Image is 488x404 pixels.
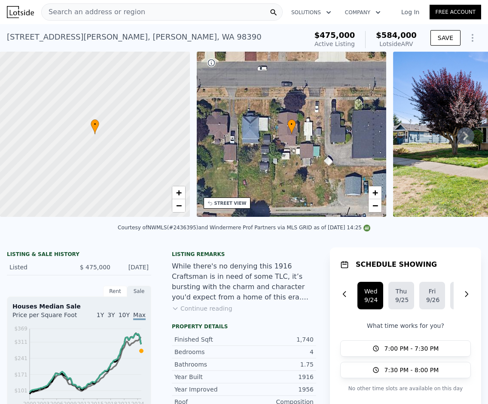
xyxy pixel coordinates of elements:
[338,5,387,20] button: Company
[372,200,378,211] span: −
[117,263,149,271] div: [DATE]
[172,199,185,212] a: Zoom out
[172,261,316,302] div: While there's no denying this 1916 Craftsman is in need of some TLC, it’s bursting with the charm...
[174,385,244,394] div: Year Improved
[91,119,99,134] div: •
[174,348,244,356] div: Bedrooms
[127,286,151,297] div: Sale
[364,287,376,296] div: Wed
[287,120,296,128] span: •
[357,282,383,309] button: Wed9/24
[388,282,414,309] button: Thu9/25
[395,287,407,296] div: Thu
[244,335,314,344] div: 1,740
[430,30,461,46] button: SAVE
[356,259,437,270] h1: SCHEDULE SHOWING
[133,311,146,320] span: Max
[174,360,244,369] div: Bathrooms
[7,251,151,259] div: LISTING & SALE HISTORY
[376,31,417,40] span: $584,000
[430,5,481,19] a: Free Account
[42,7,145,17] span: Search an address or region
[314,40,355,47] span: Active Listing
[174,335,244,344] div: Finished Sqft
[118,225,370,231] div: Courtesy of NWMLS (#2436395) and Windermere Prof Partners via MLS GRID as of [DATE] 14:25
[97,311,104,318] span: 1Y
[14,326,27,332] tspan: $369
[244,373,314,381] div: 1916
[119,311,130,318] span: 10Y
[284,5,338,20] button: Solutions
[172,251,316,258] div: Listing remarks
[103,286,127,297] div: Rent
[287,119,296,134] div: •
[172,304,232,313] button: Continue reading
[176,200,181,211] span: −
[391,8,430,16] a: Log In
[7,6,34,18] img: Lotside
[426,296,438,304] div: 9/26
[9,263,72,271] div: Listed
[364,296,376,304] div: 9/24
[14,388,27,394] tspan: $101
[376,40,417,48] div: Lotside ARV
[340,321,471,330] p: What time works for you?
[426,287,438,296] div: Fri
[12,302,146,311] div: Houses Median Sale
[176,187,181,198] span: +
[419,282,445,309] button: Fri9/26
[340,383,471,394] p: No other time slots are available on this day
[244,348,314,356] div: 4
[244,360,314,369] div: 1.75
[14,339,27,345] tspan: $311
[369,199,381,212] a: Zoom out
[174,373,244,381] div: Year Built
[314,31,355,40] span: $475,000
[340,340,471,357] button: 7:00 PM - 7:30 PM
[91,120,99,128] span: •
[14,372,27,378] tspan: $171
[369,186,381,199] a: Zoom in
[7,31,262,43] div: [STREET_ADDRESS][PERSON_NAME] , [PERSON_NAME] , WA 98390
[172,186,185,199] a: Zoom in
[80,264,110,271] span: $ 475,000
[340,362,471,378] button: 7:30 PM - 8:00 PM
[12,311,79,324] div: Price per Square Foot
[172,323,316,330] div: Property details
[372,187,378,198] span: +
[384,366,439,374] span: 7:30 PM - 8:00 PM
[214,200,247,207] div: STREET VIEW
[244,385,314,394] div: 1956
[464,29,481,46] button: Show Options
[363,225,370,231] img: NWMLS Logo
[14,355,27,361] tspan: $241
[107,311,115,318] span: 3Y
[395,296,407,304] div: 9/25
[384,344,439,353] span: 7:00 PM - 7:30 PM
